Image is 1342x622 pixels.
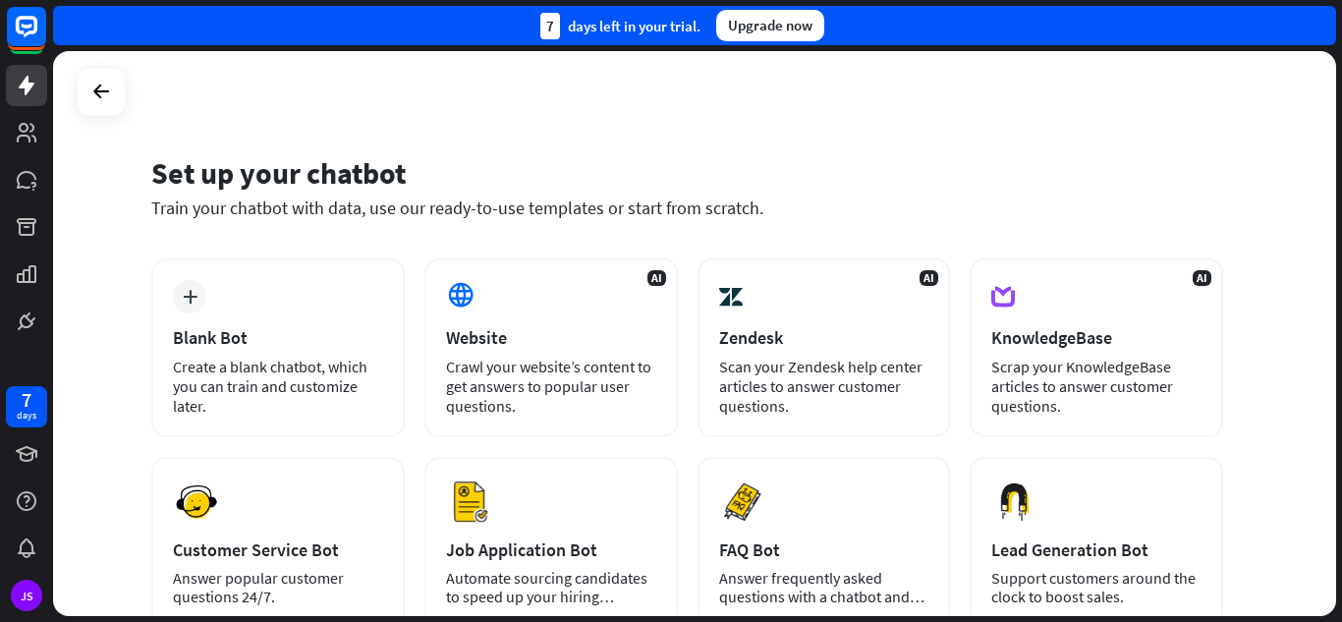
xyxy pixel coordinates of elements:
[6,386,47,427] a: 7 days
[446,569,656,606] div: Automate sourcing candidates to speed up your hiring process.
[173,357,383,416] div: Create a blank chatbot, which you can train and customize later.
[173,569,383,606] div: Answer popular customer questions 24/7.
[446,326,656,349] div: Website
[719,326,929,349] div: Zendesk
[920,270,938,286] span: AI
[719,569,929,606] div: Answer frequently asked questions with a chatbot and save your time.
[716,10,824,41] div: Upgrade now
[446,538,656,561] div: Job Application Bot
[16,8,75,67] button: Open LiveChat chat widget
[173,326,383,349] div: Blank Bot
[446,357,656,416] div: Crawl your website’s content to get answers to popular user questions.
[22,391,31,409] div: 7
[151,197,1223,219] div: Train your chatbot with data, use our ready-to-use templates or start from scratch.
[173,538,383,561] div: Customer Service Bot
[17,409,36,423] div: days
[11,580,42,611] div: JS
[647,270,666,286] span: AI
[719,538,929,561] div: FAQ Bot
[991,538,1202,561] div: Lead Generation Bot
[540,13,560,39] div: 7
[991,326,1202,349] div: KnowledgeBase
[1193,270,1211,286] span: AI
[991,569,1202,606] div: Support customers around the clock to boost sales.
[151,154,1223,192] div: Set up your chatbot
[540,13,700,39] div: days left in your trial.
[183,290,197,304] i: plus
[991,357,1202,416] div: Scrap your KnowledgeBase articles to answer customer questions.
[719,357,929,416] div: Scan your Zendesk help center articles to answer customer questions.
